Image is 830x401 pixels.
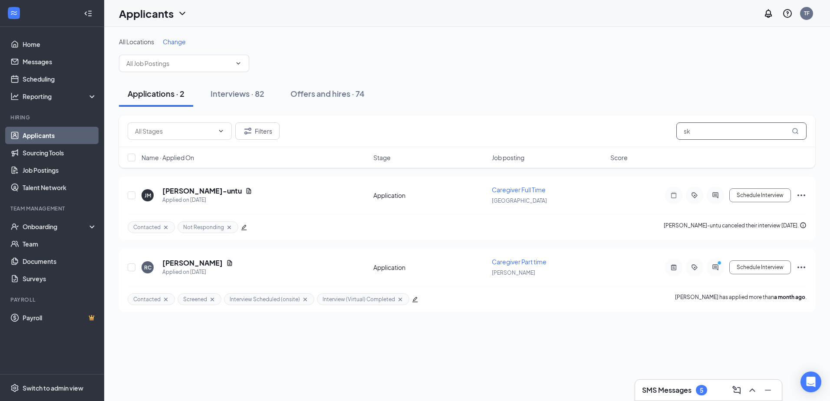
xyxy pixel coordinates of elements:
[715,260,726,267] svg: PrimaryDot
[23,144,97,161] a: Sourcing Tools
[492,197,547,204] span: [GEOGRAPHIC_DATA]
[241,224,247,230] span: edit
[183,224,224,231] span: Not Responding
[177,8,188,19] svg: ChevronDown
[162,296,169,303] svg: Cross
[23,270,97,287] a: Surveys
[10,9,18,17] svg: WorkstreamLogo
[183,296,207,303] span: Screened
[763,385,773,395] svg: Minimize
[10,92,19,101] svg: Analysis
[710,192,721,199] svg: ActiveChat
[731,385,742,395] svg: ComposeMessage
[23,127,97,144] a: Applicants
[804,10,810,17] div: TF
[675,293,807,305] p: [PERSON_NAME] has applied more than .
[669,192,679,199] svg: Note
[302,296,309,303] svg: Cross
[10,222,19,231] svg: UserCheck
[209,296,216,303] svg: Cross
[235,60,242,67] svg: ChevronDown
[700,387,703,394] div: 5
[774,294,805,300] b: a month ago
[10,205,95,212] div: Team Management
[84,9,92,18] svg: Collapse
[230,296,300,303] span: Interview Scheduled (onsite)
[669,264,679,271] svg: ActiveNote
[135,126,214,136] input: All Stages
[23,161,97,179] a: Job Postings
[119,38,154,46] span: All Locations
[373,263,487,272] div: Application
[162,268,233,276] div: Applied on [DATE]
[23,36,97,53] a: Home
[163,38,186,46] span: Change
[492,258,547,266] span: Caregiver Part time
[642,385,692,395] h3: SMS Messages
[245,187,252,194] svg: Document
[142,153,194,162] span: Name · Applied On
[492,186,546,194] span: Caregiver Full Time
[792,128,799,135] svg: MagnifyingGlass
[23,70,97,88] a: Scheduling
[10,384,19,392] svg: Settings
[126,59,231,68] input: All Job Postings
[800,371,821,392] div: Open Intercom Messenger
[10,114,95,121] div: Hiring
[23,309,97,326] a: PayrollCrown
[23,92,97,101] div: Reporting
[610,153,628,162] span: Score
[10,296,95,303] div: Payroll
[492,270,535,276] span: [PERSON_NAME]
[243,126,253,136] svg: Filter
[162,258,223,268] h5: [PERSON_NAME]
[412,296,418,302] span: edit
[710,264,721,271] svg: ActiveChat
[373,191,487,200] div: Application
[23,253,97,270] a: Documents
[23,179,97,196] a: Talent Network
[796,190,807,200] svg: Ellipses
[323,296,395,303] span: Interview (Virtual) Completed
[211,88,264,99] div: Interviews · 82
[782,8,793,19] svg: QuestionInfo
[23,384,83,392] div: Switch to admin view
[23,53,97,70] a: Messages
[796,262,807,273] svg: Ellipses
[729,188,791,202] button: Schedule Interview
[133,296,161,303] span: Contacted
[23,235,97,253] a: Team
[492,153,524,162] span: Job posting
[162,186,242,196] h5: [PERSON_NAME]-untu
[800,222,807,229] svg: Info
[226,224,233,231] svg: Cross
[745,383,759,397] button: ChevronUp
[290,88,365,99] div: Offers and hires · 74
[162,196,252,204] div: Applied on [DATE]
[144,264,152,271] div: RC
[761,383,775,397] button: Minimize
[373,153,391,162] span: Stage
[689,264,700,271] svg: ActiveTag
[23,222,89,231] div: Onboarding
[729,260,791,274] button: Schedule Interview
[128,88,184,99] div: Applications · 2
[730,383,744,397] button: ComposeMessage
[763,8,774,19] svg: Notifications
[676,122,807,140] input: Search in applications
[133,224,161,231] span: Contacted
[145,192,151,199] div: JM
[235,122,280,140] button: Filter Filters
[119,6,174,21] h1: Applicants
[226,260,233,266] svg: Document
[397,296,404,303] svg: Cross
[689,192,700,199] svg: ActiveTag
[217,128,224,135] svg: ChevronDown
[664,221,807,233] div: [PERSON_NAME]-untu canceled their interview [DATE].
[747,385,758,395] svg: ChevronUp
[162,224,169,231] svg: Cross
